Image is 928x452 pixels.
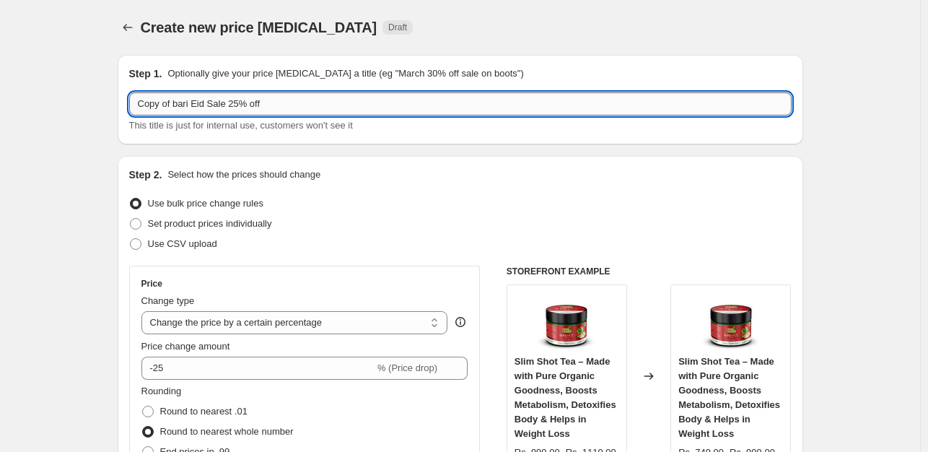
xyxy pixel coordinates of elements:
[141,357,375,380] input: -15
[141,386,182,396] span: Rounding
[141,19,377,35] span: Create new price [MEDICAL_DATA]
[167,168,320,182] p: Select how the prices should change
[129,92,792,116] input: 30% off holiday sale
[167,66,523,81] p: Optionally give your price [MEDICAL_DATA] a title (eg "March 30% off sale on boots")
[538,292,595,350] img: SlimshotTea_80x.jpg
[141,295,195,306] span: Change type
[148,198,263,209] span: Use bulk price change rules
[148,238,217,249] span: Use CSV upload
[129,66,162,81] h2: Step 1.
[141,341,230,352] span: Price change amount
[148,218,272,229] span: Set product prices individually
[129,168,162,182] h2: Step 2.
[118,17,138,38] button: Price change jobs
[678,356,780,439] span: Slim Shot Tea – Made with Pure Organic Goodness, Boosts Metabolism, Detoxifies Body & Helps in We...
[453,315,468,329] div: help
[515,356,616,439] span: Slim Shot Tea – Made with Pure Organic Goodness, Boosts Metabolism, Detoxifies Body & Helps in We...
[377,362,437,373] span: % (Price drop)
[129,120,353,131] span: This title is just for internal use, customers won't see it
[160,406,248,417] span: Round to nearest .01
[160,426,294,437] span: Round to nearest whole number
[141,278,162,290] h3: Price
[702,292,760,350] img: SlimshotTea_80x.jpg
[388,22,407,33] span: Draft
[507,266,792,277] h6: STOREFRONT EXAMPLE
